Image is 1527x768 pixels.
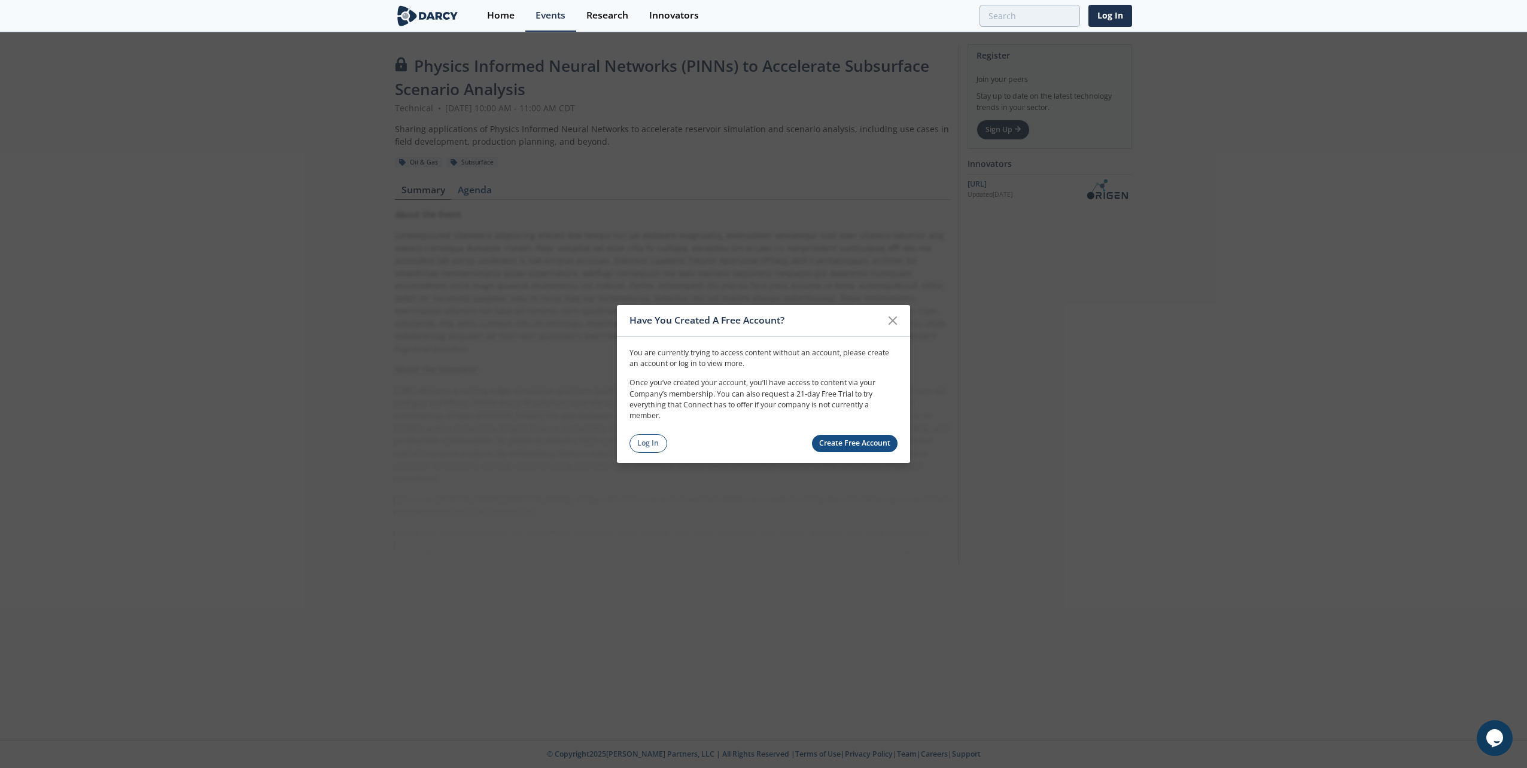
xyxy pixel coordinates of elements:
div: Home [487,11,515,20]
div: Have You Created A Free Account? [629,309,881,332]
div: Events [536,11,565,20]
p: Once you’ve created your account, you’ll have access to content via your Company’s membership. Yo... [629,377,898,422]
p: You are currently trying to access content without an account, please create an account or log in... [629,347,898,369]
div: Research [586,11,628,20]
a: Log In [629,434,667,453]
a: Create Free Account [812,435,898,452]
div: Innovators [649,11,699,20]
input: Advanced Search [980,5,1080,27]
a: Log In [1088,5,1132,27]
img: logo-wide.svg [395,5,460,26]
iframe: chat widget [1477,720,1515,756]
